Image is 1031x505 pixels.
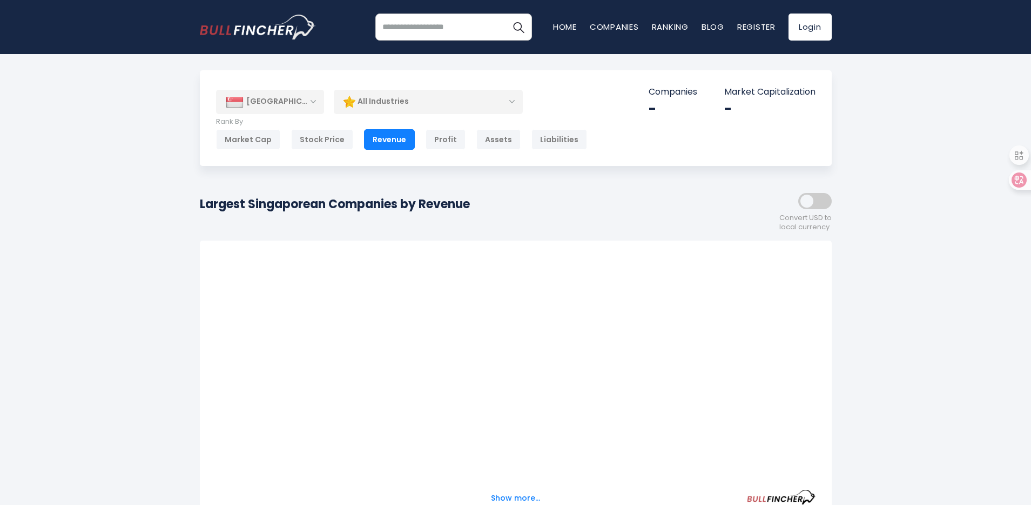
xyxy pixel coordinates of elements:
[553,21,577,32] a: Home
[364,129,415,150] div: Revenue
[216,117,587,127] p: Rank By
[200,15,316,39] a: Go to homepage
[334,89,523,114] div: All Industries
[291,129,353,150] div: Stock Price
[737,21,776,32] a: Register
[216,90,324,114] div: [GEOGRAPHIC_DATA]
[649,101,697,117] div: -
[724,87,816,98] p: Market Capitalization
[702,21,724,32] a: Blog
[216,129,280,150] div: Market Cap
[200,195,470,213] h1: Largest Singaporean Companies by Revenue
[724,101,816,117] div: -
[590,21,639,32] a: Companies
[505,14,532,41] button: Search
[649,87,697,98] p: Companies
[652,21,689,32] a: Ranking
[476,129,521,150] div: Assets
[426,129,466,150] div: Profit
[779,214,832,232] span: Convert USD to local currency
[789,14,832,41] a: Login
[200,15,316,39] img: bullfincher logo
[531,129,587,150] div: Liabilities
